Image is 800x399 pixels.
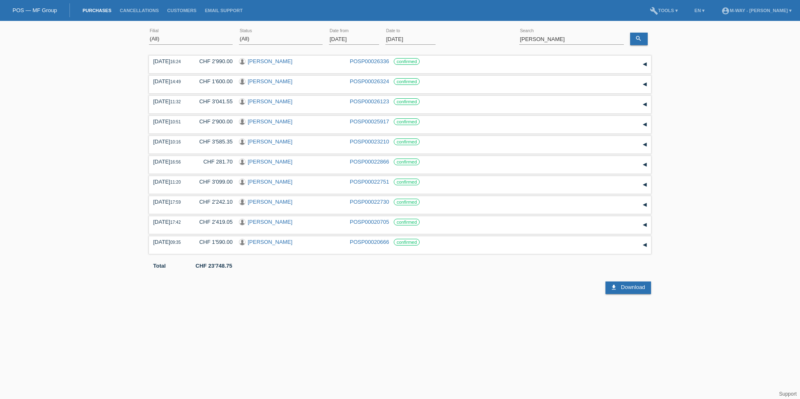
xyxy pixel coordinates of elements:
[350,199,389,205] a: POSP00022730
[170,240,181,245] span: 09:35
[248,219,292,225] a: [PERSON_NAME]
[638,138,651,151] div: expand/collapse
[170,59,181,64] span: 16:24
[13,7,57,13] a: POS — MF Group
[646,8,682,13] a: buildTools ▾
[638,98,651,111] div: expand/collapse
[717,8,796,13] a: account_circlem-way - [PERSON_NAME] ▾
[193,219,233,225] div: CHF 2'419.05
[193,239,233,245] div: CHF 1'590.00
[248,179,292,185] a: [PERSON_NAME]
[153,179,187,185] div: [DATE]
[350,179,389,185] a: POSP00022751
[170,200,181,205] span: 17:59
[248,58,292,64] a: [PERSON_NAME]
[170,140,181,144] span: 10:16
[153,239,187,245] div: [DATE]
[350,239,389,245] a: POSP00020666
[78,8,115,13] a: Purchases
[350,98,389,105] a: POSP00026123
[153,98,187,105] div: [DATE]
[193,78,233,84] div: CHF 1'600.00
[115,8,163,13] a: Cancellations
[638,179,651,191] div: expand/collapse
[193,179,233,185] div: CHF 3'099.00
[248,98,292,105] a: [PERSON_NAME]
[779,391,797,397] a: Support
[170,220,181,225] span: 17:42
[193,138,233,145] div: CHF 3'585.35
[170,100,181,104] span: 11:32
[638,78,651,91] div: expand/collapse
[690,8,709,13] a: EN ▾
[153,159,187,165] div: [DATE]
[394,78,420,85] label: confirmed
[638,118,651,131] div: expand/collapse
[350,138,389,145] a: POSP00023210
[248,239,292,245] a: [PERSON_NAME]
[394,58,420,65] label: confirmed
[394,98,420,105] label: confirmed
[350,159,389,165] a: POSP00022866
[638,219,651,231] div: expand/collapse
[350,118,389,125] a: POSP00025917
[621,284,645,290] span: Download
[193,199,233,205] div: CHF 2'242.10
[170,79,181,84] span: 14:49
[153,263,166,269] b: Total
[195,263,232,269] b: CHF 23'748.75
[170,120,181,124] span: 10:51
[153,118,187,125] div: [DATE]
[248,138,292,145] a: [PERSON_NAME]
[350,78,389,84] a: POSP00026324
[193,118,233,125] div: CHF 2'900.00
[394,138,420,145] label: confirmed
[170,160,181,164] span: 16:56
[193,98,233,105] div: CHF 3'041.55
[163,8,201,13] a: Customers
[248,118,292,125] a: [PERSON_NAME]
[153,78,187,84] div: [DATE]
[638,159,651,171] div: expand/collapse
[394,239,420,246] label: confirmed
[394,118,420,125] label: confirmed
[605,281,651,294] a: download Download
[153,199,187,205] div: [DATE]
[630,33,648,45] a: search
[248,78,292,84] a: [PERSON_NAME]
[153,138,187,145] div: [DATE]
[201,8,247,13] a: Email Support
[193,58,233,64] div: CHF 2'990.00
[248,199,292,205] a: [PERSON_NAME]
[635,35,642,42] i: search
[610,284,617,291] i: download
[170,180,181,184] span: 11:20
[394,179,420,185] label: confirmed
[153,219,187,225] div: [DATE]
[350,58,389,64] a: POSP00026336
[193,159,233,165] div: CHF 281.70
[394,199,420,205] label: confirmed
[650,7,658,15] i: build
[248,159,292,165] a: [PERSON_NAME]
[394,159,420,165] label: confirmed
[721,7,730,15] i: account_circle
[394,219,420,225] label: confirmed
[638,58,651,71] div: expand/collapse
[153,58,187,64] div: [DATE]
[638,199,651,211] div: expand/collapse
[638,239,651,251] div: expand/collapse
[350,219,389,225] a: POSP00020705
